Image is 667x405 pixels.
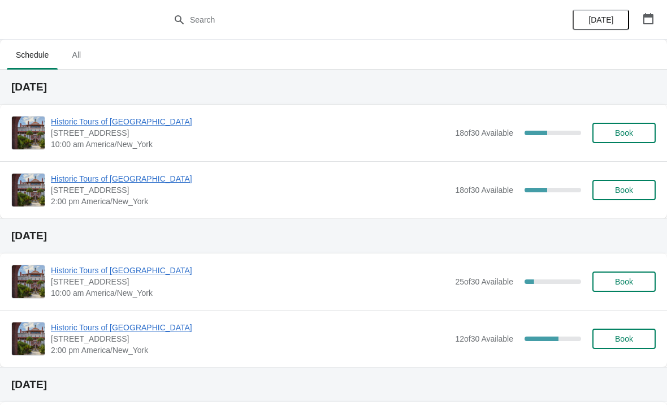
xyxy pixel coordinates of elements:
[592,329,656,349] button: Book
[573,10,629,30] button: [DATE]
[51,127,449,139] span: [STREET_ADDRESS]
[51,116,449,127] span: Historic Tours of [GEOGRAPHIC_DATA]
[615,277,633,286] span: Book
[11,230,656,242] h2: [DATE]
[615,186,633,195] span: Book
[615,334,633,343] span: Book
[51,173,449,184] span: Historic Tours of [GEOGRAPHIC_DATA]
[592,180,656,200] button: Book
[455,334,513,343] span: 12 of 30 Available
[588,15,613,24] span: [DATE]
[51,139,449,150] span: 10:00 am America/New_York
[12,265,45,298] img: Historic Tours of Flagler College | 74 King Street, St. Augustine, FL, USA | 10:00 am America/New...
[11,81,656,93] h2: [DATE]
[12,322,45,355] img: Historic Tours of Flagler College | 74 King Street, St. Augustine, FL, USA | 2:00 pm America/New_...
[455,277,513,286] span: 25 of 30 Available
[51,344,449,356] span: 2:00 pm America/New_York
[51,287,449,299] span: 10:00 am America/New_York
[11,379,656,390] h2: [DATE]
[455,128,513,137] span: 18 of 30 Available
[12,117,45,149] img: Historic Tours of Flagler College | 74 King Street, St. Augustine, FL, USA | 10:00 am America/New...
[7,45,58,65] span: Schedule
[51,196,449,207] span: 2:00 pm America/New_York
[455,186,513,195] span: 18 of 30 Available
[51,322,449,333] span: Historic Tours of [GEOGRAPHIC_DATA]
[51,184,449,196] span: [STREET_ADDRESS]
[615,128,633,137] span: Book
[189,10,500,30] input: Search
[592,123,656,143] button: Book
[592,272,656,292] button: Book
[12,174,45,206] img: Historic Tours of Flagler College | 74 King Street, St. Augustine, FL, USA | 2:00 pm America/New_...
[51,265,449,276] span: Historic Tours of [GEOGRAPHIC_DATA]
[51,276,449,287] span: [STREET_ADDRESS]
[62,45,90,65] span: All
[51,333,449,344] span: [STREET_ADDRESS]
